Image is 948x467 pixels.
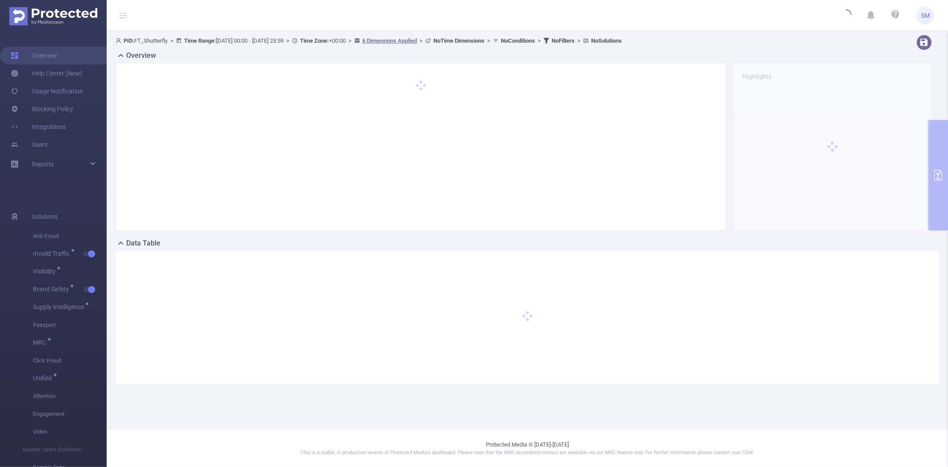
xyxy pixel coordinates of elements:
[575,37,583,44] span: >
[921,7,930,24] span: SM
[168,37,176,44] span: >
[11,64,82,82] a: Help Center (New)
[33,339,49,346] span: MRC
[362,37,417,44] u: 6 Dimensions Applied
[126,50,156,61] h2: Overview
[346,37,354,44] span: >
[33,423,107,441] span: Video
[33,268,59,274] span: Visibility
[11,136,48,153] a: Users
[32,161,54,168] span: Reports
[33,375,55,381] span: Unified
[841,9,852,22] i: icon: loading
[433,37,484,44] b: No Time Dimensions
[32,155,54,173] a: Reports
[124,37,134,44] b: PID:
[300,37,329,44] b: Time Zone:
[552,37,575,44] b: No Filters
[33,286,72,292] span: Brand Safety
[591,37,622,44] b: No Solutions
[33,316,107,334] span: Passport
[11,47,57,64] a: Overview
[33,227,107,245] span: Anti-Fraud
[417,37,425,44] span: >
[107,429,948,467] footer: Protected Media © [DATE]-[DATE]
[129,449,926,457] p: This is a stable, in production version of Protected Media's dashboard. Please note that the MRC ...
[116,37,622,44] span: FT_Shutterfly [DATE] 00:00 - [DATE] 23:59 +00:00
[501,37,535,44] b: No Conditions
[33,304,87,310] span: Supply Intelligence
[33,387,107,405] span: Attention
[535,37,544,44] span: >
[11,82,83,100] a: Usage Notification
[126,238,160,249] h2: Data Table
[116,38,124,44] i: icon: user
[11,118,66,136] a: Integrations
[284,37,292,44] span: >
[33,405,107,423] span: Engagement
[484,37,493,44] span: >
[32,208,58,225] span: Solutions
[11,100,73,118] a: Blocking Policy
[9,7,97,25] img: Protected Media
[33,352,107,370] span: Click Fraud
[184,37,216,44] b: Time Range:
[33,250,73,257] span: Invalid Traffic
